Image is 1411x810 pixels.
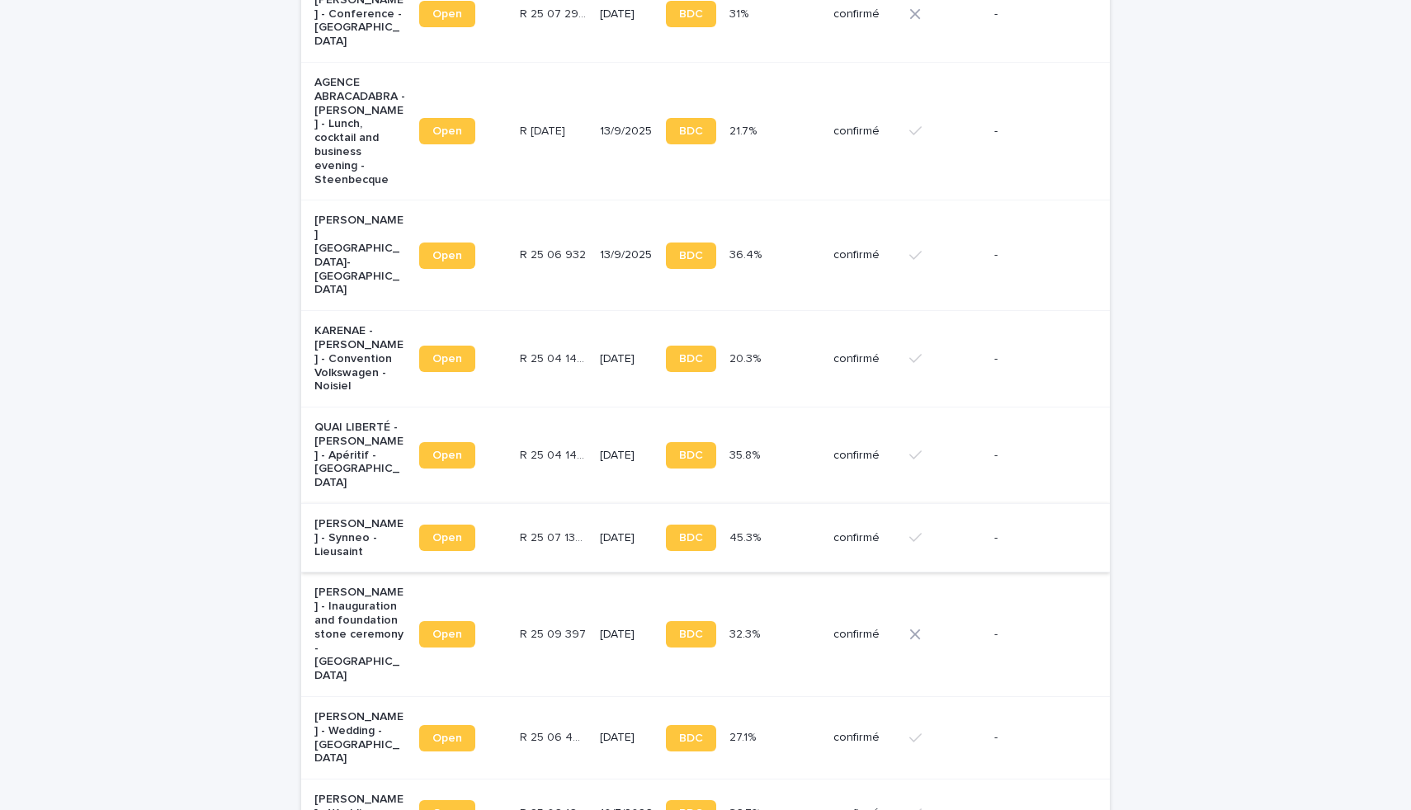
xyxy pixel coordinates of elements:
span: BDC [679,629,703,640]
p: 13/9/2025 [600,248,653,262]
a: Open [419,346,475,372]
p: [PERSON_NAME] - Wedding - [GEOGRAPHIC_DATA] [314,710,406,765]
p: 36.4% [729,245,765,262]
p: [PERSON_NAME][GEOGRAPHIC_DATA]-[GEOGRAPHIC_DATA] [314,214,406,297]
a: Open [419,442,475,469]
p: confirmé [833,531,896,545]
span: BDC [679,353,703,365]
a: BDC [666,442,716,469]
p: R 25 04 1420 [520,349,589,366]
p: R 25 06 4311 [520,728,589,745]
p: - [994,125,1083,139]
tr: [PERSON_NAME] - Inauguration and foundation stone ceremony - [GEOGRAPHIC_DATA]OpenR 25 09 397R 25... [301,572,1110,697]
p: confirmé [833,7,896,21]
span: BDC [679,125,703,137]
a: BDC [666,118,716,144]
a: BDC [666,346,716,372]
span: Open [432,450,462,461]
span: Open [432,532,462,544]
a: Open [419,243,475,269]
span: Open [432,125,462,137]
a: Open [419,118,475,144]
p: 20.3% [729,349,764,366]
p: - [994,531,1083,545]
p: confirmé [833,125,896,139]
p: - [994,352,1083,366]
a: Open [419,621,475,648]
a: BDC [666,621,716,648]
p: R [DATE] [520,121,569,139]
span: Open [432,353,462,365]
a: Open [419,525,475,551]
p: 13/9/2025 [600,125,653,139]
a: BDC [666,243,716,269]
p: - [994,248,1083,262]
tr: [PERSON_NAME][GEOGRAPHIC_DATA]-[GEOGRAPHIC_DATA]OpenR 25 06 932R 25 06 932 13/9/2025BDC36.4%36.4%... [301,200,1110,311]
span: Open [432,8,462,20]
p: - [994,7,1083,21]
tr: AGENCE ABRACADABRA - [PERSON_NAME] - Lunch, cocktail and business evening - SteenbecqueOpenR [DAT... [301,62,1110,200]
p: [DATE] [600,449,653,463]
p: confirmé [833,628,896,642]
a: Open [419,725,475,751]
span: BDC [679,732,703,744]
span: BDC [679,250,703,261]
p: QUAI LIBERTÉ - [PERSON_NAME] - Apéritif - [GEOGRAPHIC_DATA] [314,421,406,490]
tr: [PERSON_NAME] - Wedding - [GEOGRAPHIC_DATA]OpenR 25 06 4311R 25 06 4311 [DATE]BDC27.1%27.1% confi... [301,697,1110,779]
p: confirmé [833,449,896,463]
a: BDC [666,1,716,27]
p: 31% [729,4,752,21]
p: [DATE] [600,352,653,366]
p: [DATE] [600,531,653,545]
a: Open [419,1,475,27]
p: R 25 07 1346 [520,528,589,545]
p: 45.3% [729,528,764,545]
p: - [994,449,1083,463]
span: BDC [679,8,703,20]
p: [DATE] [600,731,653,745]
p: confirmé [833,248,896,262]
p: KARENAE - [PERSON_NAME] - Convention Volkswagen - Noisiel [314,324,406,393]
p: [DATE] [600,628,653,642]
p: 21.7% [729,121,760,139]
p: 35.8% [729,445,763,463]
span: Open [432,732,462,744]
p: R 25 07 2982 [520,4,589,21]
span: BDC [679,532,703,544]
p: - [994,628,1083,642]
tr: QUAI LIBERTÉ - [PERSON_NAME] - Apéritif - [GEOGRAPHIC_DATA]OpenR 25 04 1489R 25 04 1489 [DATE]BDC... [301,407,1110,504]
p: 27.1% [729,728,759,745]
p: [DATE] [600,7,653,21]
tr: KARENAE - [PERSON_NAME] - Convention Volkswagen - NoisielOpenR 25 04 1420R 25 04 1420 [DATE]BDC20... [301,311,1110,407]
span: Open [432,629,462,640]
p: - [994,731,1083,745]
a: BDC [666,725,716,751]
span: BDC [679,450,703,461]
p: R 25 09 397 [520,624,589,642]
p: 32.3% [729,624,763,642]
span: Open [432,250,462,261]
p: AGENCE ABRACADABRA - [PERSON_NAME] - Lunch, cocktail and business evening - Steenbecque [314,76,406,186]
p: [PERSON_NAME] - Inauguration and foundation stone ceremony - [GEOGRAPHIC_DATA] [314,586,406,683]
p: R 25 04 1489 [520,445,589,463]
p: R 25 06 932 [520,245,589,262]
p: [PERSON_NAME] - Synneo - Lieusaint [314,517,406,558]
p: confirmé [833,352,896,366]
tr: [PERSON_NAME] - Synneo - LieusaintOpenR 25 07 1346R 25 07 1346 [DATE]BDC45.3%45.3% confirmé- [301,504,1110,572]
p: confirmé [833,731,896,745]
a: BDC [666,525,716,551]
